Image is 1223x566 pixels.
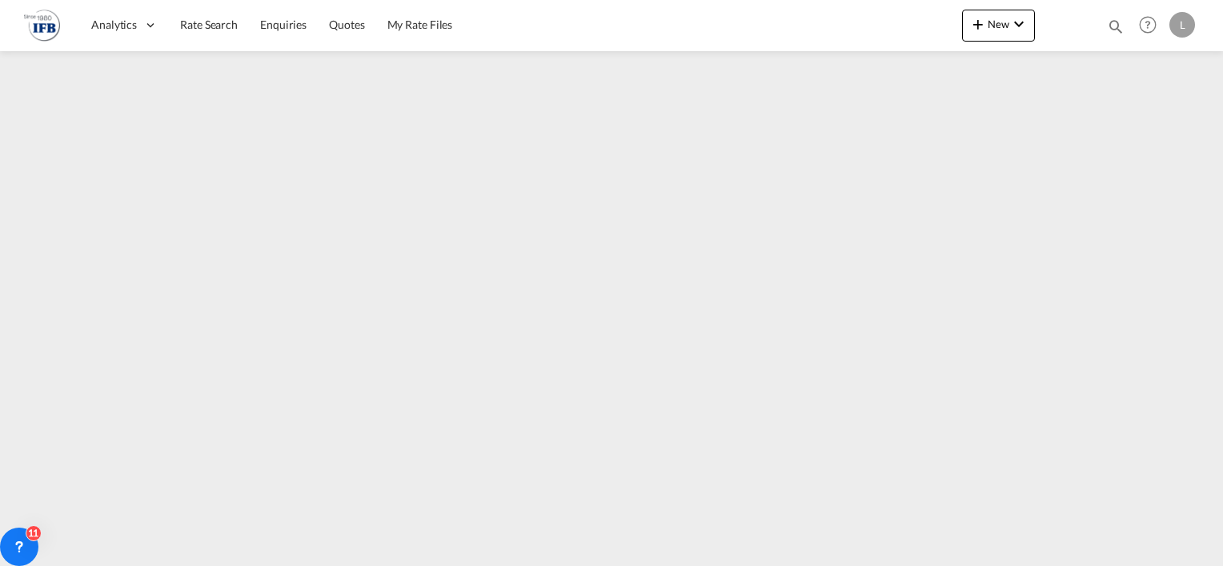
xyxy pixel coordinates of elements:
[24,7,60,43] img: de31bbe0256b11eebba44b54815f083d.png
[968,18,1029,30] span: New
[91,17,137,33] span: Analytics
[1169,12,1195,38] div: L
[329,18,364,31] span: Quotes
[968,14,988,34] md-icon: icon-plus 400-fg
[1009,14,1029,34] md-icon: icon-chevron-down
[1134,11,1161,38] span: Help
[1107,18,1125,42] div: icon-magnify
[180,18,238,31] span: Rate Search
[1134,11,1169,40] div: Help
[260,18,307,31] span: Enquiries
[962,10,1035,42] button: icon-plus 400-fgNewicon-chevron-down
[1107,18,1125,35] md-icon: icon-magnify
[387,18,453,31] span: My Rate Files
